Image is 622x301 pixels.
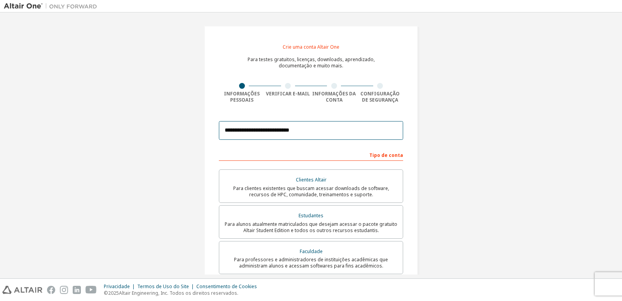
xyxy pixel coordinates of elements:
[225,221,397,234] font: Para alunos atualmente matriculados que desejam acessar o pacote gratuito Altair Student Edition ...
[104,290,108,296] font: ©
[266,90,310,97] font: Verificar e-mail
[233,185,389,198] font: Para clientes existentes que buscam acessar downloads de software, recursos de HPC, comunidade, t...
[86,286,97,294] img: youtube.svg
[119,290,238,296] font: Altair Engineering, Inc. Todos os direitos reservados.
[360,90,400,103] font: Configuração de segurança
[196,283,257,290] font: Consentimento de Cookies
[300,248,323,255] font: Faculdade
[73,286,81,294] img: linkedin.svg
[312,90,356,103] font: Informações da conta
[224,90,260,103] font: Informações pessoais
[108,290,119,296] font: 2025
[248,56,375,63] font: Para testes gratuitos, licenças, downloads, aprendizado,
[47,286,55,294] img: facebook.svg
[369,152,403,158] font: Tipo de conta
[234,256,388,269] font: Para professores e administradores de instituições acadêmicas que administram alunos e acessam so...
[279,62,343,69] font: documentação e muito mais.
[2,286,42,294] img: altair_logo.svg
[299,212,323,219] font: Estudantes
[296,176,327,183] font: Clientes Altair
[137,283,189,290] font: Termos de Uso do Site
[104,283,130,290] font: Privacidade
[283,44,339,50] font: Crie uma conta Altair One
[60,286,68,294] img: instagram.svg
[4,2,101,10] img: Altair Um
